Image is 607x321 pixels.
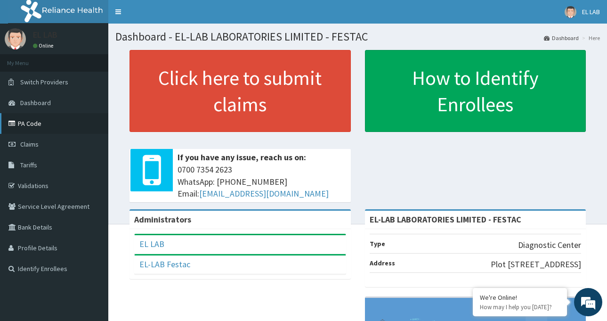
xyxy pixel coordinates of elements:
p: Diagnostic Center [518,239,581,251]
span: 0700 7354 2623 WhatsApp: [PHONE_NUMBER] Email: [178,164,346,200]
a: EL-LAB Festac [139,259,190,270]
div: We're Online! [480,293,560,302]
span: Switch Providers [20,78,68,86]
b: Administrators [134,214,191,225]
a: Click here to submit claims [129,50,351,132]
a: Online [33,42,56,49]
div: Chat with us now [49,53,158,65]
h1: Dashboard - EL-LAB LABORATORIES LIMITED - FESTAC [115,31,600,43]
p: EL LAB [33,31,57,39]
span: EL LAB [582,8,600,16]
a: [EMAIL_ADDRESS][DOMAIN_NAME] [199,188,329,199]
b: Address [370,259,395,267]
img: User Image [5,28,26,49]
a: EL LAB [139,239,164,249]
li: Here [580,34,600,42]
div: Minimize live chat window [154,5,177,27]
span: Dashboard [20,99,51,107]
span: Tariffs [20,161,37,169]
a: How to Identify Enrollees [365,50,586,132]
b: If you have any issue, reach us on: [178,152,306,163]
span: We're online! [55,99,130,194]
p: How may I help you today? [480,303,560,311]
img: User Image [565,6,576,18]
img: d_794563401_company_1708531726252_794563401 [17,47,38,71]
b: Type [370,239,385,248]
span: Claims [20,140,39,148]
p: Plot [STREET_ADDRESS] [491,258,581,271]
strong: EL-LAB LABORATORIES LIMITED - FESTAC [370,214,521,225]
textarea: Type your message and hit 'Enter' [5,218,179,251]
a: Dashboard [544,34,579,42]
